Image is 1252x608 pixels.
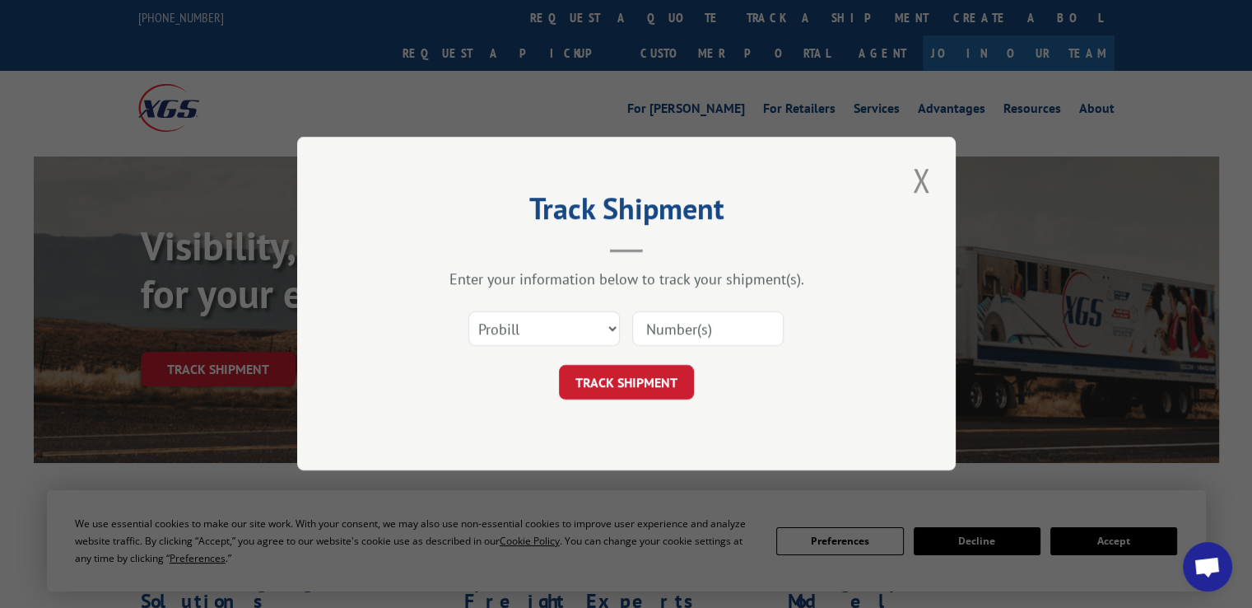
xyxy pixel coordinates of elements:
[907,157,935,203] button: Close modal
[559,366,694,400] button: TRACK SHIPMENT
[379,197,873,228] h2: Track Shipment
[379,270,873,289] div: Enter your information below to track your shipment(s).
[632,312,784,347] input: Number(s)
[1183,542,1232,592] a: Open chat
